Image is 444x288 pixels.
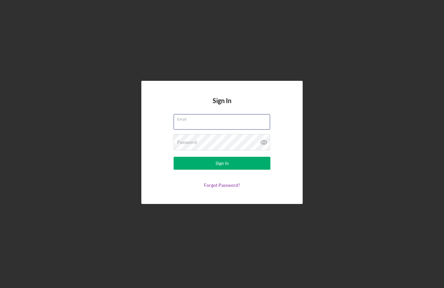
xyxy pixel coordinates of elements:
h4: Sign In [213,97,231,114]
div: Sign In [216,157,229,170]
label: Password [177,140,197,145]
label: Email [177,114,270,122]
a: Forgot Password? [204,182,240,188]
button: Sign In [174,157,270,170]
